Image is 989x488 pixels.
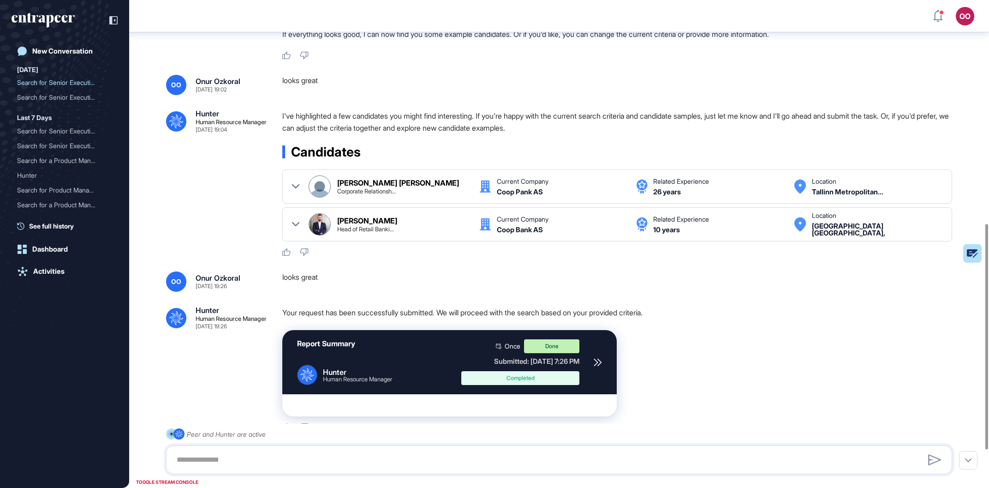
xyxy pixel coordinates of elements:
[497,216,548,223] div: Current Company
[17,139,105,153] div: Search for Senior Executi...
[291,145,361,158] span: Candidates
[812,188,883,195] div: Tallinn Metropolitan Area Estonia Estonia,
[17,221,118,231] a: See full history
[812,212,836,219] div: Location
[461,357,579,366] div: Submitted: [DATE] 7:26 PM
[17,212,112,227] div: Search for Product Manager with 5-8 Years of AI Agent Development Experience in MENA
[653,216,709,223] div: Related Experience
[337,217,397,224] div: [PERSON_NAME]
[196,119,267,125] div: Human Resource Manager
[196,87,227,92] div: [DATE] 19:02
[524,339,579,353] div: Done
[468,375,572,381] div: Completed
[17,168,105,183] div: Hunter
[17,90,105,105] div: Search for Senior Executi...
[17,153,112,168] div: Search for a Product Manager with AI Agent Development Experience in MENA
[33,267,65,276] div: Activities
[297,339,355,348] div: Report Summary
[337,179,459,187] div: [PERSON_NAME] [PERSON_NAME]
[17,139,112,153] div: Search for Senior Executives in Digital Banking and Payments for Kuveyt Türk Delegation in Europe
[17,124,105,139] div: Search for Senior Executi...
[196,307,219,314] div: Hunter
[17,168,112,183] div: Hunter
[17,212,105,227] div: Search for Product Manage...
[196,316,267,322] div: Human Resource Manager
[196,283,227,289] div: [DATE] 19:26
[497,188,543,195] div: Coop Pank AS
[812,223,942,236] div: Estonia Estonia,
[12,240,118,259] a: Dashboard
[17,124,112,139] div: Search for Senior Executives in Digital Banking and Fintech in Estonia and Sweden
[32,47,93,55] div: New Conversation
[12,262,118,281] a: Activities
[12,42,118,60] a: New Conversation
[32,245,68,253] div: Dashboard
[196,274,240,282] div: Onur Ozkoral
[17,90,112,105] div: Search for Senior Executives in Digital Banking at Coop Bank, Luminor, Lunar, Tuum, and Doconomy
[17,198,105,212] div: Search for a Product Mana...
[323,376,392,382] div: Human Resource Manager
[812,178,836,185] div: Location
[309,176,330,197] img: Ligia Tenina
[17,183,112,198] div: Search for Product Manager with AI Agent Development Experience in MENA
[497,178,548,185] div: Current Company
[323,368,392,377] div: Hunter
[956,7,974,25] button: OO
[337,188,396,194] div: Corporate Relationship Manager at Coop Pank AS
[17,183,105,198] div: Search for Product Manage...
[187,428,266,440] div: Peer and Hunter are active
[12,13,75,28] div: entrapeer-logo
[29,221,74,231] span: See full history
[17,64,38,75] div: [DATE]
[196,110,219,117] div: Hunter
[282,271,959,292] div: looks great
[171,81,181,89] span: OO
[497,226,543,233] div: Coop Bank AS
[653,188,681,195] div: 26 years
[196,324,227,329] div: [DATE] 19:26
[653,226,680,233] div: 10 years
[17,75,105,90] div: Search for Senior Executi...
[282,28,959,40] p: If everything looks good, I can now find you some example candidates. Or if you'd like, you can c...
[196,78,240,85] div: Onur Ozkoral
[196,127,227,133] div: [DATE] 19:04
[337,226,394,232] div: Head of Retail Banking @ Coop Pank AS | Retail Banking
[17,198,112,212] div: Search for a Product Manager with 5-8 years of AI Agent Development Experience in MENA
[309,214,330,235] img: Karel Parve
[282,75,959,95] div: looks great
[282,307,959,319] p: Your request has been successfully submitted. We will proceed with the search based on your provi...
[17,75,112,90] div: Search for Senior Executives and Directors at Coop Pank AS in Digital Banking and IT
[282,110,959,134] p: I've highlighted a few candidates you might find interesting. If you're happy with the current se...
[17,112,52,123] div: Last 7 Days
[171,278,181,285] span: OO
[653,178,709,185] div: Related Experience
[17,153,105,168] div: Search for a Product Mana...
[134,476,201,488] div: TOGGLE STREAM CONSOLE
[505,343,520,349] span: Once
